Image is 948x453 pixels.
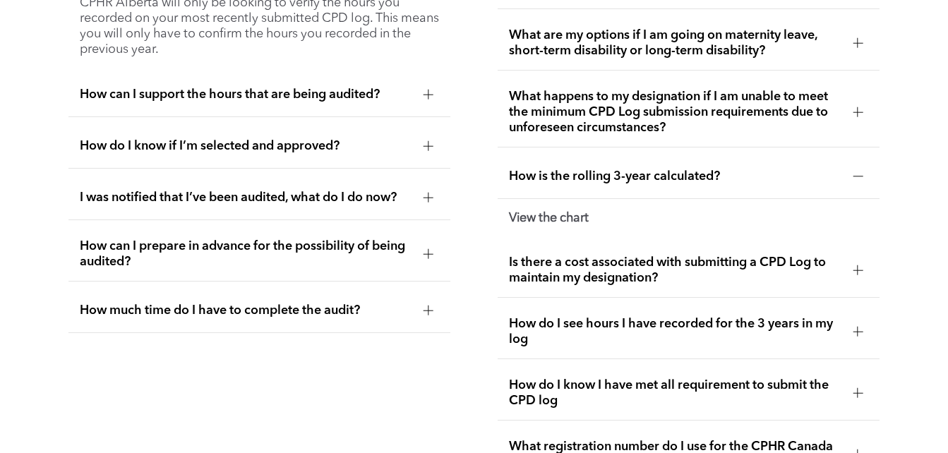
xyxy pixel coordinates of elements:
span: How much time do I have to complete the audit? [80,303,412,318]
span: How do I know I have met all requirement to submit the CPD log [509,377,841,409]
span: What are my options if I am going on maternity leave, short-term disability or long-term disability? [509,28,841,59]
span: How can I support the hours that are being audited? [80,87,412,102]
span: How do I know if I’m selected and approved? [80,138,412,154]
span: How do I see hours I have recorded for the 3 years in my log [509,316,841,347]
span: How is the rolling 3-year calculated? [509,169,841,184]
span: Is there a cost associated with submitting a CPD Log to maintain my designation? [509,255,841,286]
strong: View the chart [509,212,589,224]
span: What happens to my designation if I am unable to meet the minimum CPD Log submission requirements... [509,89,841,135]
span: How can I prepare in advance for the possibility of being audited? [80,238,412,270]
span: I was notified that I’ve been audited, what do I do now? [80,190,412,205]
